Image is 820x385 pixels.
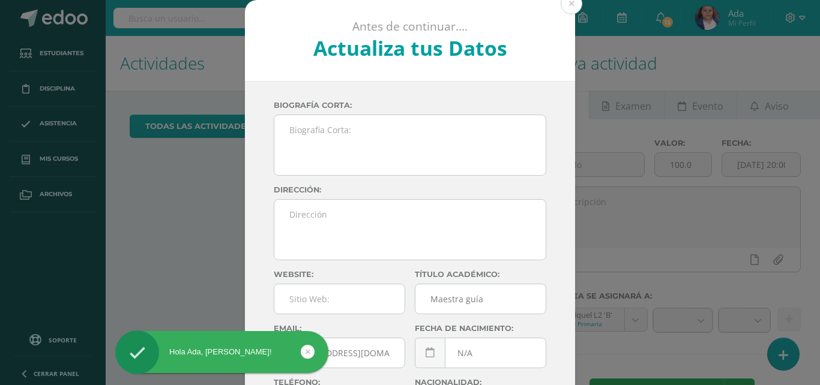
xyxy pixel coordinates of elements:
[274,270,405,279] label: Website:
[274,324,405,333] label: Email:
[274,101,546,110] label: Biografía corta:
[277,34,543,62] h2: Actualiza tus Datos
[115,347,328,357] div: Hola Ada, [PERSON_NAME]!
[277,19,543,34] p: Antes de continuar....
[274,284,405,314] input: Sitio Web:
[415,338,546,368] input: Fecha de Nacimiento:
[415,270,546,279] label: Título académico:
[274,185,546,194] label: Dirección:
[415,324,546,333] label: Fecha de nacimiento:
[415,284,546,314] input: Titulo:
